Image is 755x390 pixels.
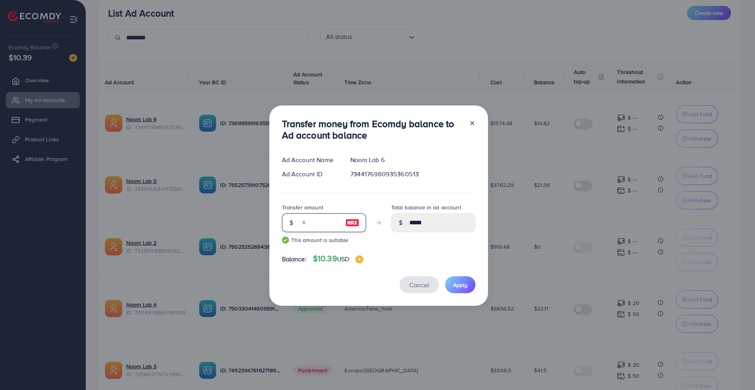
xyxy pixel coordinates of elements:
[282,203,323,211] label: Transfer amount
[276,155,344,165] div: Ad Account Name
[344,155,481,165] div: Noom Lab 6
[282,255,307,264] span: Balance:
[344,170,481,179] div: 7344176980935360513
[355,255,363,263] img: image
[409,281,429,289] span: Cancel
[282,118,463,141] h3: Transfer money from Ecomdy balance to Ad account balance
[282,236,366,244] small: This amount is suitable
[337,255,349,263] span: USD
[445,276,475,293] button: Apply
[345,218,359,227] img: image
[276,170,344,179] div: Ad Account ID
[400,276,439,293] button: Cancel
[313,254,363,264] h4: $10.39
[453,281,468,289] span: Apply
[391,203,461,211] label: Total balance in ad account
[282,237,289,244] img: guide
[722,355,749,384] iframe: Chat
